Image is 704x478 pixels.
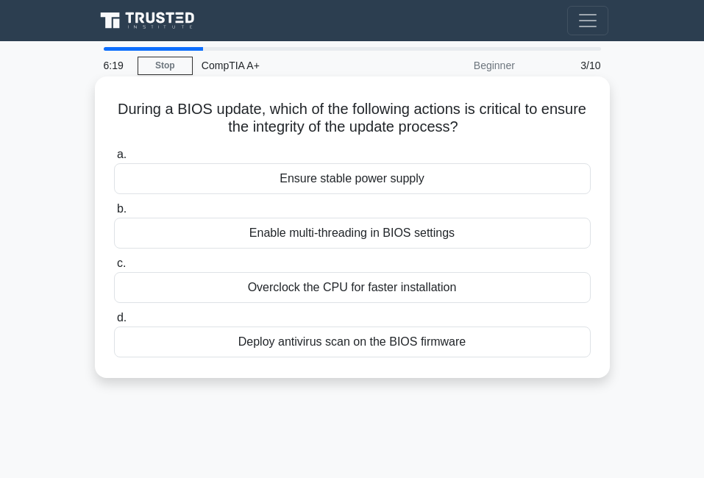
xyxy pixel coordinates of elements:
[114,218,591,249] div: Enable multi-threading in BIOS settings
[117,311,127,324] span: d.
[524,51,610,80] div: 3/10
[138,57,193,75] a: Stop
[113,100,592,137] h5: During a BIOS update, which of the following actions is critical to ensure the integrity of the u...
[114,327,591,357] div: Deploy antivirus scan on the BIOS firmware
[117,257,126,269] span: c.
[114,163,591,194] div: Ensure stable power supply
[95,51,138,80] div: 6:19
[114,272,591,303] div: Overclock the CPU for faster installation
[567,6,608,35] button: Toggle navigation
[193,51,395,80] div: CompTIA A+
[117,202,127,215] span: b.
[395,51,524,80] div: Beginner
[117,148,127,160] span: a.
